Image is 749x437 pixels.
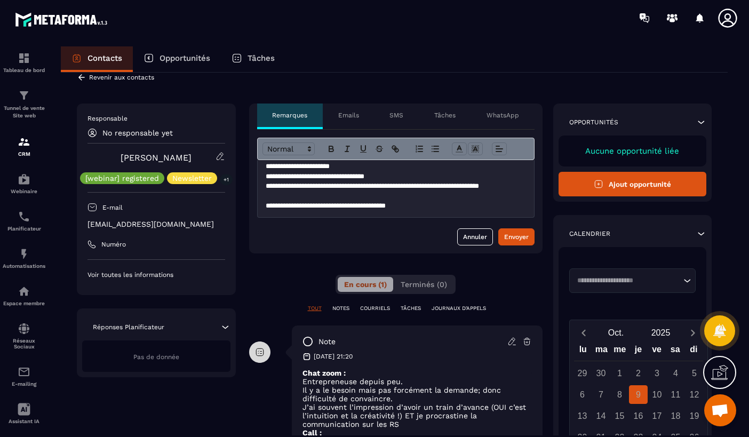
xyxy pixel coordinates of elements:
[666,364,685,383] div: 4
[594,323,639,342] button: Open months overlay
[569,146,696,156] p: Aucune opportunité liée
[101,240,126,249] p: Numéro
[3,338,45,349] p: Réseaux Sociaux
[573,364,592,383] div: 29
[629,407,648,425] div: 16
[434,111,456,120] p: Tâches
[18,366,30,378] img: email
[3,395,45,432] a: Assistant IA
[666,385,685,404] div: 11
[704,394,736,426] div: Ouvrir le chat
[3,300,45,306] p: Espace membre
[432,305,486,312] p: JOURNAUX D'APPELS
[629,342,648,361] div: je
[3,151,45,157] p: CRM
[18,285,30,298] img: automations
[3,67,45,73] p: Tableau de bord
[3,188,45,194] p: Webinaire
[302,369,346,377] strong: Chat zoom :
[93,323,164,331] p: Réponses Planificateur
[302,428,322,437] strong: Call :
[360,305,390,312] p: COURRIELS
[592,364,610,383] div: 30
[220,174,233,185] p: +1
[302,386,532,403] p: Il y a le besoin mais pas forcément la demande; donc difficulté de convaincre.
[18,322,30,335] img: social-network
[338,111,359,120] p: Emails
[3,81,45,128] a: formationformationTunnel de vente Site web
[3,44,45,81] a: formationformationTableau de bord
[573,342,592,361] div: lu
[18,210,30,223] img: scheduler
[121,153,192,163] a: [PERSON_NAME]
[648,364,666,383] div: 3
[3,314,45,357] a: social-networksocial-networkRéseaux Sociaux
[344,280,387,289] span: En cours (1)
[569,268,696,293] div: Search for option
[133,46,221,72] a: Opportunités
[498,228,535,245] button: Envoyer
[18,136,30,148] img: formation
[401,280,447,289] span: Terminés (0)
[318,337,336,347] p: note
[18,248,30,260] img: automations
[592,342,611,361] div: ma
[592,385,610,404] div: 7
[89,74,154,81] p: Revenir aux contacts
[592,407,610,425] div: 14
[611,342,630,361] div: me
[302,403,532,428] p: J’ai souvent l’impression d’avoir un train d’avance (OUI c’est l’intuition et la créativité !) ET...
[308,305,322,312] p: TOUT
[574,325,594,340] button: Previous month
[648,385,666,404] div: 10
[457,228,493,245] button: Annuler
[573,275,681,286] input: Search for option
[3,105,45,120] p: Tunnel de vente Site web
[629,385,648,404] div: 9
[3,263,45,269] p: Automatisations
[160,53,210,63] p: Opportunités
[3,277,45,314] a: automationsautomationsEspace membre
[133,353,179,361] span: Pas de donnée
[389,111,403,120] p: SMS
[685,364,704,383] div: 5
[684,342,703,361] div: di
[569,229,610,238] p: Calendrier
[401,305,421,312] p: TÂCHES
[221,46,285,72] a: Tâches
[3,128,45,165] a: formationformationCRM
[172,174,212,182] p: Newsletter
[338,277,393,292] button: En cours (1)
[610,385,629,404] div: 8
[610,364,629,383] div: 1
[248,53,275,63] p: Tâches
[683,325,703,340] button: Next month
[87,271,225,279] p: Voir toutes les informations
[648,407,666,425] div: 17
[3,226,45,232] p: Planificateur
[302,377,532,386] p: Entrepreneuse depuis peu.
[272,111,307,120] p: Remarques
[15,10,111,29] img: logo
[666,342,684,361] div: sa
[61,46,133,72] a: Contacts
[685,407,704,425] div: 19
[3,381,45,387] p: E-mailing
[3,202,45,240] a: schedulerschedulerPlanificateur
[314,352,353,361] p: [DATE] 21:20
[18,52,30,65] img: formation
[85,174,159,182] p: [webinar] registered
[629,364,648,383] div: 2
[559,172,707,196] button: Ajout opportunité
[332,305,349,312] p: NOTES
[87,114,225,123] p: Responsable
[573,385,592,404] div: 6
[18,89,30,102] img: formation
[487,111,519,120] p: WhatsApp
[3,240,45,277] a: automationsautomationsAutomatisations
[573,407,592,425] div: 13
[3,418,45,424] p: Assistant IA
[648,342,666,361] div: ve
[3,165,45,202] a: automationsautomationsWebinaire
[610,407,629,425] div: 15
